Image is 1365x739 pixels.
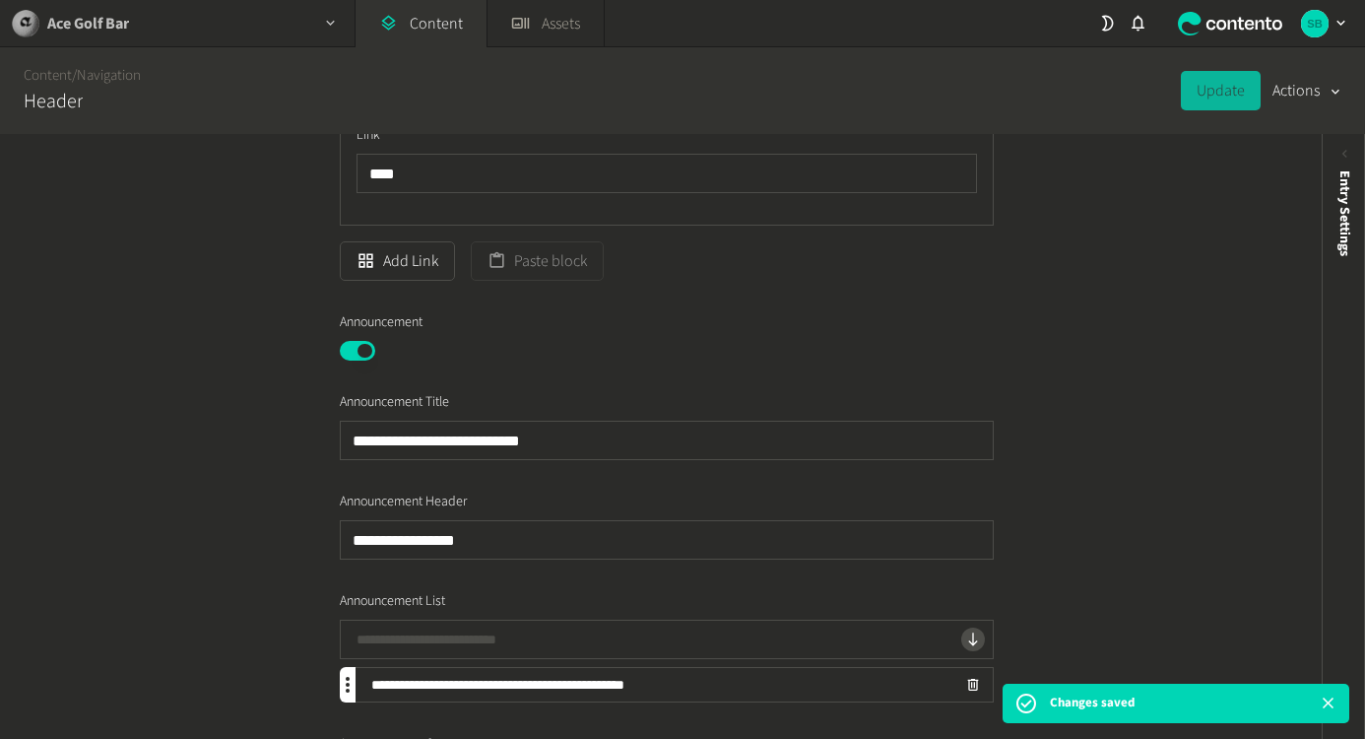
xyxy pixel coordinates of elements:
button: Update [1181,71,1261,110]
img: Sabrina Benoit [1301,10,1329,37]
span: Link [357,125,380,146]
img: Ace Golf Bar [12,10,39,37]
a: Navigation [77,65,141,86]
p: Changes saved [1050,694,1135,713]
span: Announcement List [340,591,445,612]
button: Actions [1272,71,1341,110]
button: Add Link [340,241,455,281]
h2: Ace Golf Bar [47,12,129,35]
a: Content [24,65,72,86]
h2: Header [24,87,83,116]
span: Entry Settings [1334,170,1355,256]
span: Announcement [340,312,422,333]
span: Announcement Title [340,392,449,413]
button: Paste block [471,241,604,281]
span: Announcement Header [340,492,467,512]
span: / [72,65,77,86]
